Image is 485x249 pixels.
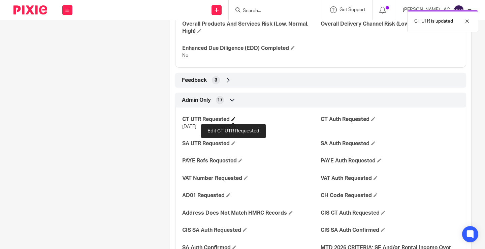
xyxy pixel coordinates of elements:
h4: PAYE Auth Requested [321,157,459,164]
h4: VAT Auth Requested [321,175,459,182]
span: Admin Only [182,97,211,104]
input: Search [242,8,303,14]
h4: Enhanced Due Diligence (EDD) Completed [182,45,321,52]
p: CT UTR is updated [414,18,453,25]
h4: CH Code Requested [321,192,459,199]
span: 3 [215,77,217,84]
h4: AD01 Requested [182,192,321,199]
h4: CT UTR Requested [182,116,321,123]
h4: CIS SA Auth Confirmed [321,227,459,234]
img: Pixie [13,5,47,14]
h4: Overall Products And Services Risk (Low, Normal, High) [182,21,321,35]
h4: Address Does Not Match HMRC Records [182,210,321,217]
h4: CIS SA Auth Requested [182,227,321,234]
h4: CIS CT Auth Requested [321,210,459,217]
img: svg%3E [453,5,464,15]
h4: SA Auth Requested [321,140,459,147]
h4: SA UTR Requested [182,140,321,147]
h4: VAT Number Requested [182,175,321,182]
span: No [182,53,188,58]
h4: PAYE Refs Requested [182,157,321,164]
span: 17 [217,97,223,103]
h4: CT Auth Requested [321,116,459,123]
span: Feedback [182,77,207,84]
span: [DATE] [182,124,196,129]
